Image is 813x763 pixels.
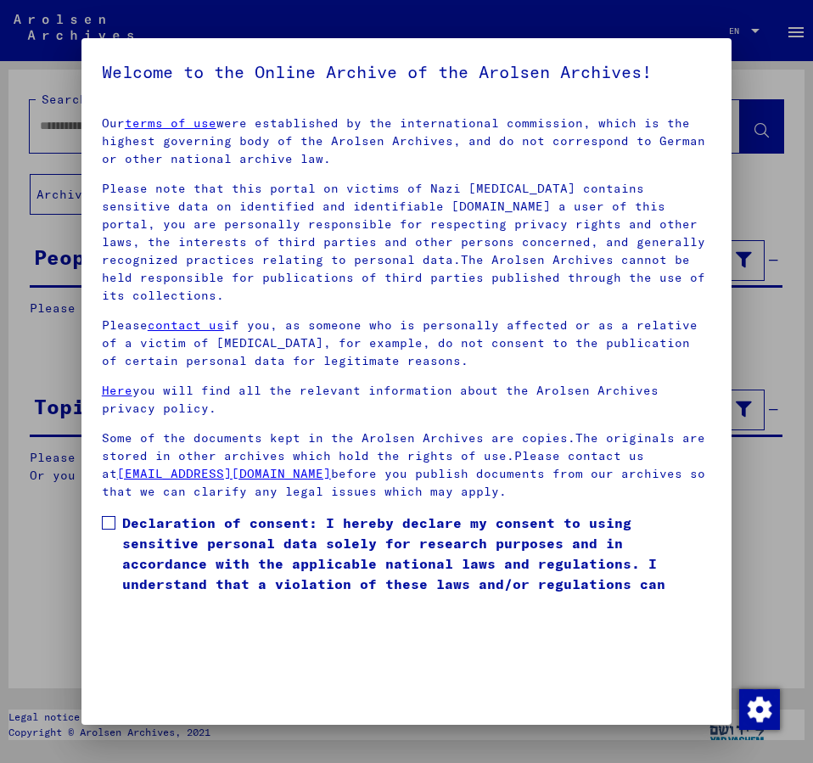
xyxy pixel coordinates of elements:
a: terms of use [125,115,216,131]
a: contact us [148,317,224,333]
a: Here [102,383,132,398]
p: Some of the documents kept in the Arolsen Archives are copies.The originals are stored in other a... [102,429,711,501]
p: Our were established by the international commission, which is the highest governing body of the ... [102,115,711,168]
p: Please note that this portal on victims of Nazi [MEDICAL_DATA] contains sensitive data on identif... [102,180,711,305]
p: Please if you, as someone who is personally affected or as a relative of a victim of [MEDICAL_DAT... [102,317,711,370]
p: you will find all the relevant information about the Arolsen Archives privacy policy. [102,382,711,418]
h5: Welcome to the Online Archive of the Arolsen Archives! [102,59,711,86]
span: Declaration of consent: I hereby declare my consent to using sensitive personal data solely for r... [122,513,711,614]
div: Change consent [738,688,779,729]
a: [EMAIL_ADDRESS][DOMAIN_NAME] [117,466,331,481]
img: Change consent [739,689,780,730]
